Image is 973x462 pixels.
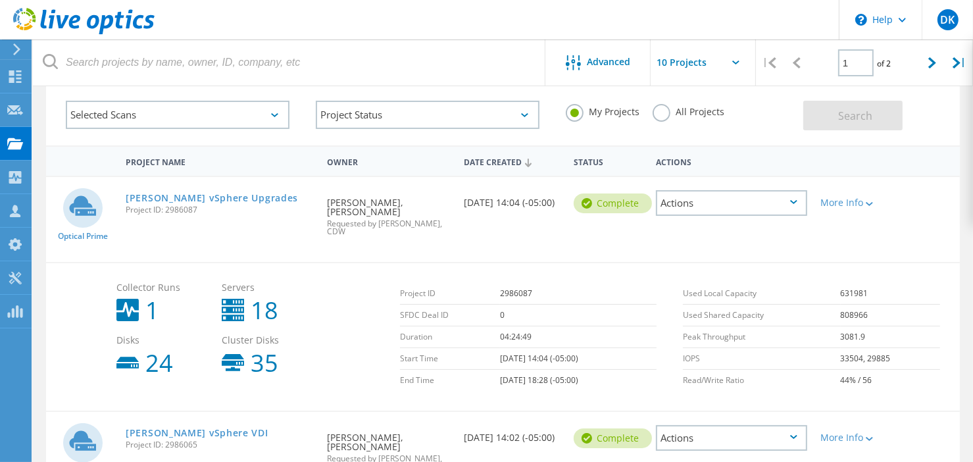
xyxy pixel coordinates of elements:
[653,104,724,116] label: All Projects
[116,283,209,292] span: Collector Runs
[145,299,159,322] b: 1
[820,433,880,442] div: More Info
[656,425,807,451] div: Actions
[683,370,840,392] td: Read/Write Ratio
[500,348,657,370] td: [DATE] 14:04 (-05:00)
[500,370,657,392] td: [DATE] 18:28 (-05:00)
[316,101,539,129] div: Project Status
[66,101,289,129] div: Selected Scans
[116,336,209,345] span: Disks
[400,348,500,370] td: Start Time
[400,326,500,348] td: Duration
[566,104,639,116] label: My Projects
[656,190,807,216] div: Actions
[841,283,940,305] td: 631981
[841,305,940,326] td: 808966
[683,305,840,326] td: Used Shared Capacity
[567,149,649,173] div: Status
[877,58,891,69] span: of 2
[855,14,867,26] svg: \n
[820,198,880,207] div: More Info
[841,348,940,370] td: 33504, 29885
[400,283,500,305] td: Project ID
[457,149,567,174] div: Date Created
[803,101,903,130] button: Search
[683,326,840,348] td: Peak Throughput
[222,336,314,345] span: Cluster Disks
[946,39,973,86] div: |
[58,232,108,240] span: Optical Prime
[457,412,567,455] div: [DATE] 14:02 (-05:00)
[841,370,940,392] td: 44% / 56
[327,220,451,236] span: Requested by [PERSON_NAME], CDW
[400,370,500,392] td: End Time
[756,39,783,86] div: |
[126,193,298,203] a: [PERSON_NAME] vSphere Upgrades
[119,149,320,173] div: Project Name
[251,351,278,375] b: 35
[841,326,940,348] td: 3081.9
[33,39,546,86] input: Search projects by name, owner, ID, company, etc
[940,14,955,25] span: DK
[587,57,631,66] span: Advanced
[126,441,314,449] span: Project ID: 2986065
[251,299,278,322] b: 18
[500,283,657,305] td: 2986087
[574,428,652,448] div: Complete
[500,305,657,326] td: 0
[500,326,657,348] td: 04:24:49
[145,351,173,375] b: 24
[649,149,814,173] div: Actions
[320,149,457,173] div: Owner
[683,283,840,305] td: Used Local Capacity
[400,305,500,326] td: SFDC Deal ID
[683,348,840,370] td: IOPS
[126,206,314,214] span: Project ID: 2986087
[13,28,155,37] a: Live Optics Dashboard
[838,109,872,123] span: Search
[222,283,314,292] span: Servers
[320,177,457,249] div: [PERSON_NAME], [PERSON_NAME]
[457,177,567,220] div: [DATE] 14:04 (-05:00)
[574,193,652,213] div: Complete
[126,428,268,438] a: [PERSON_NAME] vSphere VDI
